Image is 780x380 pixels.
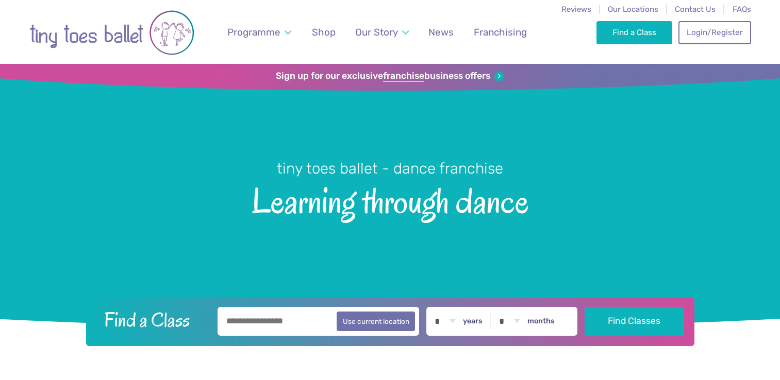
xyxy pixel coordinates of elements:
a: Reviews [561,5,591,14]
a: Login/Register [678,21,751,44]
span: Our Story [355,26,398,38]
a: Our Locations [608,5,658,14]
a: Sign up for our exclusivefranchisebusiness offers [276,71,504,82]
span: Programme [227,26,280,38]
h2: Find a Class [96,307,210,333]
span: Franchising [474,26,527,38]
a: Franchising [469,20,532,44]
small: tiny toes ballet - dance franchise [277,160,503,177]
span: News [428,26,454,38]
a: Find a Class [596,21,672,44]
a: News [424,20,459,44]
button: Find Classes [585,307,684,336]
label: months [527,317,555,326]
a: Programme [222,20,296,44]
button: Use current location [337,312,416,331]
span: Learning through dance [18,179,762,220]
span: Shop [312,26,336,38]
a: Contact Us [675,5,716,14]
label: years [463,317,483,326]
a: Our Story [350,20,413,44]
a: FAQs [733,5,751,14]
strong: franchise [383,71,424,82]
a: Shop [307,20,340,44]
img: tiny toes ballet [29,7,194,59]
